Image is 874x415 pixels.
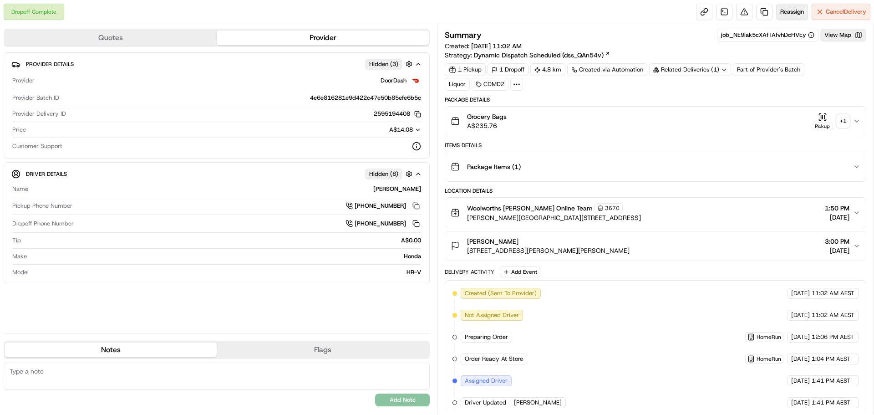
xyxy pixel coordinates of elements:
[9,133,16,140] div: 📗
[12,252,27,261] span: Make
[791,355,810,363] span: [DATE]
[530,63,565,76] div: 4.8 km
[12,142,62,150] span: Customer Support
[389,126,413,133] span: A$14.08
[346,201,421,211] a: [PHONE_NUMBER]
[812,355,850,363] span: 1:04 PM AEST
[445,96,866,103] div: Package Details
[155,90,166,101] button: Start new chat
[77,133,84,140] div: 💻
[721,31,814,39] button: job_NE9iak5cXAfTAfvhDcHVEy
[5,128,73,145] a: 📗Knowledge Base
[445,78,470,91] div: Liquor
[9,87,25,103] img: 1736555255976-a54dd68f-1ca7-489b-9aae-adbdc363a1c4
[474,51,610,60] a: Dynamic Dispatch Scheduled (dss_QAn54v)
[369,170,398,178] span: Hidden ( 8 )
[467,237,518,246] span: [PERSON_NAME]
[791,377,810,385] span: [DATE]
[812,113,849,130] button: Pickup+1
[467,112,507,121] span: Grocery Bags
[757,355,781,363] span: HomeRun
[9,9,27,27] img: Nash
[410,75,421,86] img: doordash_logo_v2.png
[12,126,26,134] span: Price
[12,94,59,102] span: Provider Batch ID
[365,168,415,179] button: Hidden (8)
[757,333,781,341] span: HomeRun
[445,31,482,39] h3: Summary
[791,399,810,407] span: [DATE]
[217,343,429,357] button: Flags
[488,63,528,76] div: 1 Dropoff
[346,219,421,229] a: [PHONE_NUMBER]
[9,36,166,51] p: Welcome 👋
[445,152,866,181] button: Package Items (1)
[32,268,421,277] div: HR-V
[12,268,29,277] span: Model
[567,63,647,76] a: Created via Automation
[467,204,593,213] span: Woolworths [PERSON_NAME] Online Team
[467,246,630,255] span: [STREET_ADDRESS][PERSON_NAME][PERSON_NAME]
[776,4,808,20] button: Reassign
[31,87,149,96] div: Start new chat
[825,213,849,222] span: [DATE]
[465,333,508,341] span: Preparing Order
[30,252,421,261] div: Honda
[472,78,508,91] div: CDMD2
[820,29,866,41] button: View Map
[825,237,849,246] span: 3:00 PM
[445,268,494,276] div: Delivery Activity
[445,187,866,195] div: Location Details
[355,202,406,210] span: [PHONE_NUMBER]
[11,56,422,72] button: Provider DetailsHidden (3)
[605,205,620,212] span: 3670
[465,399,506,407] span: Driver Updated
[12,236,21,245] span: Tip
[812,377,850,385] span: 1:41 PM AEST
[445,142,866,149] div: Items Details
[812,333,854,341] span: 12:06 PM AEST
[474,51,604,60] span: Dynamic Dispatch Scheduled (dss_QAn54v)
[514,399,562,407] span: [PERSON_NAME]
[12,110,66,118] span: Provider Delivery ID
[467,121,507,130] span: A$235.76
[825,204,849,213] span: 1:50 PM
[465,289,537,297] span: Created (Sent To Provider)
[25,236,421,245] div: A$0.00
[12,220,74,228] span: Dropoff Phone Number
[32,185,421,193] div: [PERSON_NAME]
[812,123,833,130] div: Pickup
[445,41,522,51] span: Created:
[91,154,110,161] span: Pylon
[18,132,70,141] span: Knowledge Base
[31,96,115,103] div: We're available if you need us!
[780,8,804,16] span: Reassign
[467,213,641,222] span: [PERSON_NAME][GEOGRAPHIC_DATA][STREET_ADDRESS]
[812,4,870,20] button: CancelDelivery
[812,289,854,297] span: 11:02 AM AEST
[812,113,833,130] button: Pickup
[837,115,849,128] div: + 1
[465,377,508,385] span: Assigned Driver
[86,132,146,141] span: API Documentation
[791,311,810,319] span: [DATE]
[26,61,74,68] span: Provider Details
[445,51,610,60] div: Strategy:
[825,246,849,255] span: [DATE]
[310,94,421,102] span: 4e6e816281e9d422c47e50b85efe6b5c
[465,355,523,363] span: Order Ready At Store
[26,170,67,178] span: Driver Details
[791,333,810,341] span: [DATE]
[826,8,866,16] span: Cancel Delivery
[12,202,72,210] span: Pickup Phone Number
[12,185,28,193] span: Name
[5,31,217,45] button: Quotes
[369,60,398,68] span: Hidden ( 3 )
[5,343,217,357] button: Notes
[445,63,486,76] div: 1 Pickup
[73,128,150,145] a: 💻API Documentation
[365,58,415,70] button: Hidden (3)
